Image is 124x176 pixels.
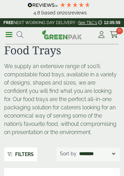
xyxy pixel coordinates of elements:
[60,150,76,157] p: Sort by
[110,30,118,40] a: 0
[3,20,13,25] strong: FREE
[41,10,62,15] span: Based on
[60,2,91,8] div: 4.79 Stars
[116,27,123,34] span: 0
[4,62,120,136] p: We supply an extensive range of 100% compostable food trays; available in a variety of designs, s...
[28,3,58,8] img: REVIEWS.io
[42,30,82,40] img: GreenPak Supplies
[70,10,87,15] span: reviews
[110,31,118,38] i: Cart
[97,31,106,38] i: My Account
[62,10,70,15] span: 201
[78,20,97,25] a: See T&C's
[78,150,116,158] select: Shop order
[104,20,120,25] span: 12:05:59
[33,10,41,15] span: 4.8
[15,152,34,157] span: More…
[4,44,120,57] h1: Food Trays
